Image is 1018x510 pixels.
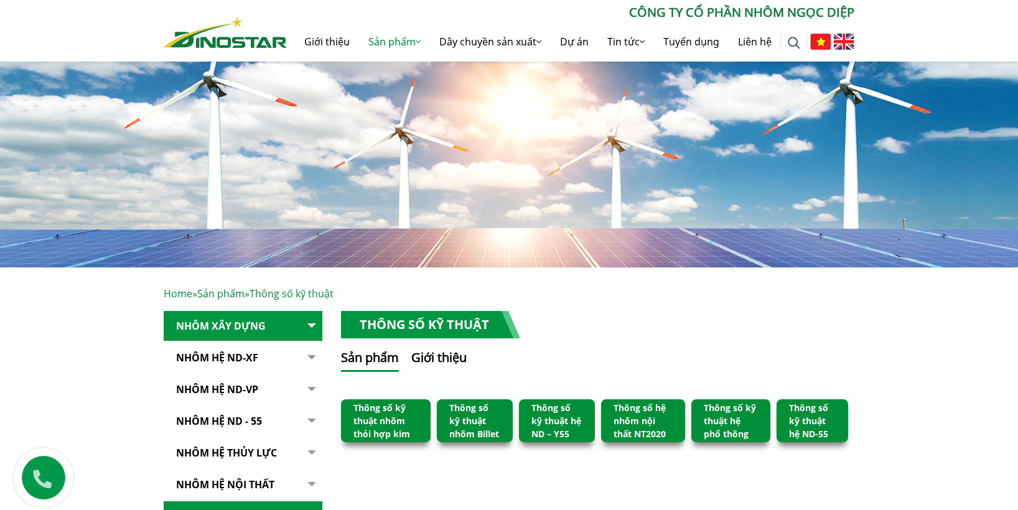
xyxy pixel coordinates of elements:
[164,17,287,48] img: Nhôm Dinostar
[449,402,499,440] a: Thông số kỹ thuật nhôm Billet
[531,402,581,440] a: Thông số kỹ thuật hệ ND – Y55
[729,22,781,62] a: Liên hệ
[164,343,322,373] a: Nhôm Hệ ND-XF
[164,287,334,300] span: » »
[551,22,598,62] a: Dự án
[411,348,467,372] button: Giới thiệu
[598,22,654,62] a: Tin tức
[353,402,410,440] a: Thông số kỹ thuật nhôm thỏi hợp kim
[341,348,399,372] button: Sản phẩm
[250,287,334,300] span: Thông số kỹ thuật
[164,287,192,300] a: Home
[430,22,551,62] a: Dây chuyền sản xuất
[341,311,520,338] h1: Thông số kỹ thuật
[788,37,800,49] img: search
[164,470,322,500] a: Nhôm hệ nội thất
[295,22,359,62] a: Giới thiệu
[359,22,430,62] a: Sản phẩm
[197,287,245,300] a: Sản phẩm
[789,402,828,440] a: Thông số kỹ thuật hệ ND-55
[164,406,322,437] a: NHÔM HỆ ND - 55
[164,311,322,341] a: Nhôm Xây dựng
[810,34,831,50] img: Tiếng Việt
[834,34,854,50] img: English
[614,402,666,440] a: Thông số hệ nhôm nội thất NT2020
[654,22,729,62] a: Tuyển dụng
[164,374,322,405] a: Nhôm Hệ ND-VP
[287,3,854,22] p: CÔNG TY CỔ PHẦN NHÔM NGỌC DIỆP
[704,402,756,440] a: Thông số kỹ thuật hệ phổ thông
[164,438,322,468] a: Nhôm hệ thủy lực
